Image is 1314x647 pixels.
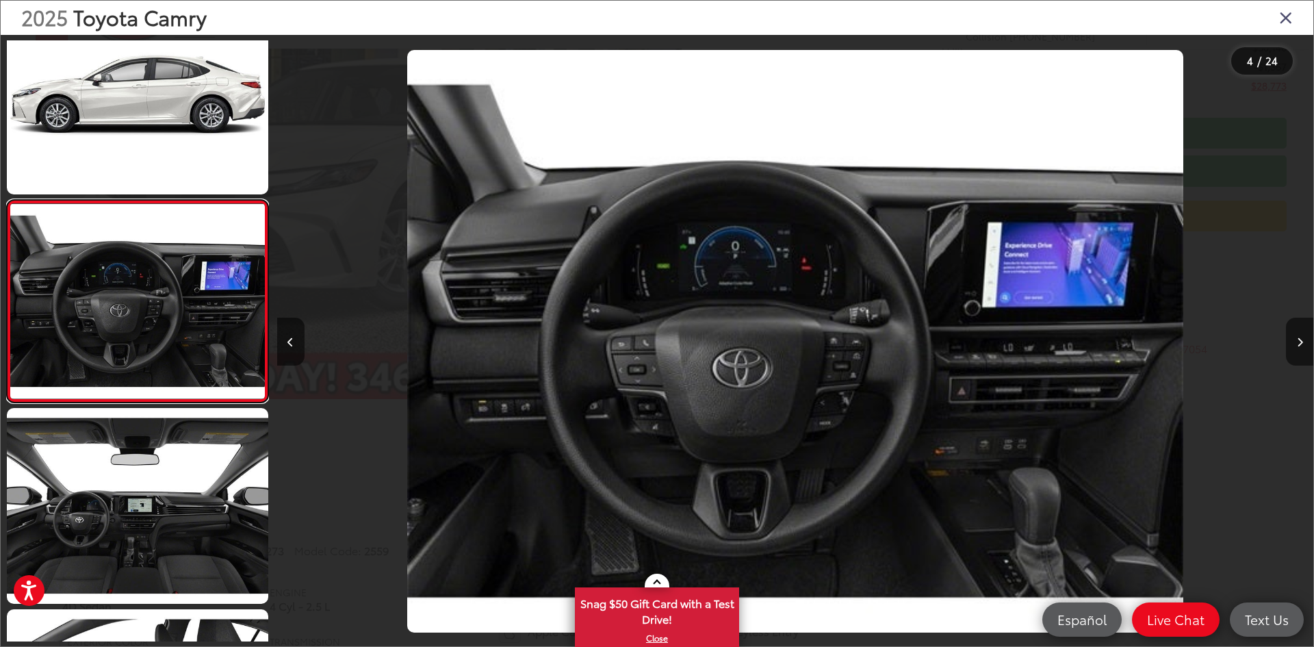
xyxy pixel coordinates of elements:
[1140,611,1211,628] span: Live Chat
[1042,602,1122,637] a: Español
[576,589,738,631] span: Snag $50 Gift Card with a Test Drive!
[1247,53,1253,68] span: 4
[73,2,207,31] span: Toyota Camry
[1051,611,1113,628] span: Español
[1279,8,1293,26] i: Close gallery
[4,406,270,606] img: 2025 Toyota Camry LE
[1132,602,1220,637] a: Live Chat
[1286,318,1313,366] button: Next image
[8,204,267,398] img: 2025 Toyota Camry LE
[1238,611,1296,628] span: Text Us
[277,50,1313,633] div: 2025 Toyota Camry LE 3
[1265,53,1278,68] span: 24
[1230,602,1304,637] a: Text Us
[277,318,305,366] button: Previous image
[407,50,1183,633] img: 2025 Toyota Camry LE
[1256,56,1263,66] span: /
[21,2,68,31] span: 2025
